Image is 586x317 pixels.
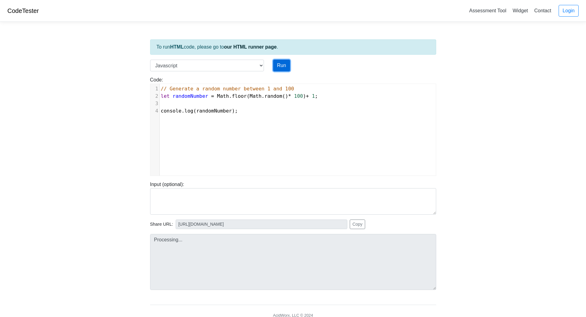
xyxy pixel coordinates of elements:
[196,108,232,114] span: randomNumber
[150,93,159,100] div: 2
[173,93,208,99] span: randomNumber
[7,7,39,14] a: CodeTester
[161,86,294,92] span: // Generate a random number between 1 and 100
[150,221,173,228] span: Share URL:
[161,108,238,114] span: . ( );
[312,93,315,99] span: 1
[294,93,303,99] span: 100
[510,6,530,16] a: Widget
[265,93,282,99] span: random
[306,93,309,99] span: +
[161,93,170,99] span: let
[170,44,184,50] strong: HTML
[150,39,436,55] div: To run code, please go to .
[559,5,579,17] a: Login
[185,108,193,114] span: log
[161,108,181,114] span: console
[467,6,509,16] a: Assessment Tool
[150,100,159,107] div: 3
[161,93,318,99] span: . ( . () ) ;
[532,6,554,16] a: Contact
[146,181,441,215] div: Input (optional):
[250,93,262,99] span: Math
[150,107,159,115] div: 4
[224,44,277,50] a: our HTML runner page
[176,220,347,229] input: No share available yet
[350,220,365,229] button: Copy
[146,76,441,176] div: Code:
[150,85,159,93] div: 1
[217,93,229,99] span: Math
[273,60,290,71] button: Run
[232,93,247,99] span: floor
[211,93,214,99] span: =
